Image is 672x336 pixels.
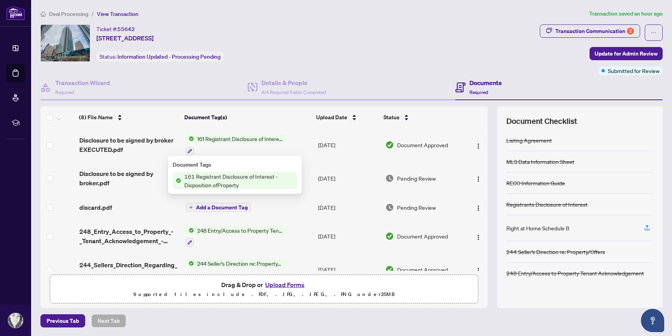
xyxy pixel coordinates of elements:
[55,89,74,95] span: Required
[173,160,297,169] div: Document Tags
[651,30,656,35] span: ellipsis
[472,230,485,242] button: Logo
[91,314,126,327] button: Next Tab
[589,9,663,18] article: Transaction saved an hour ago
[8,313,23,328] img: Profile Icon
[397,232,448,240] span: Document Approved
[315,128,383,162] td: [DATE]
[555,25,634,37] div: Transaction Communication
[469,78,502,87] h4: Documents
[117,53,220,60] span: Information Updated - Processing Pending
[380,106,462,128] th: Status
[185,134,194,143] img: Status Icon
[96,33,154,43] span: [STREET_ADDRESS]
[608,66,660,75] span: Submitted for Review
[173,176,181,185] img: Status Icon
[641,309,664,332] button: Open asap
[475,143,481,149] img: Logo
[41,25,90,61] img: IMG-C12428524_1.jpg
[55,78,110,87] h4: Transaction Wizard
[185,226,286,247] button: Status Icon248 Entry/Access to Property Tenant Acknowledgement
[40,314,85,327] button: Previous Tab
[185,259,286,280] button: Status Icon244 Seller’s Direction re: Property/Offers
[315,162,383,195] td: [DATE]
[469,89,488,95] span: Required
[475,234,481,240] img: Logo
[472,172,485,185] button: Logo
[194,134,286,143] span: 161 Registrant Disclosure of Interest - Disposition ofProperty
[221,280,307,290] span: Drag & Drop or
[397,203,436,212] span: Pending Review
[397,141,448,149] span: Document Approved
[595,47,658,60] span: Update for Admin Review
[315,195,383,220] td: [DATE]
[49,10,88,17] span: Deal Processing
[506,116,577,127] span: Document Checklist
[97,10,138,17] span: View Transaction
[79,227,179,245] span: 248_Entry_Access_to_Property_-_Tenant_Acknowledgement_-_PropTx-[PERSON_NAME].pdf
[79,260,179,279] span: 244_Sellers_Direction_Regarding_Property_Offers__Lease__-_PropTx.pdf
[383,113,399,122] span: Status
[189,205,193,209] span: plus
[196,205,248,210] span: Add a Document Tag
[506,269,644,277] div: 248 Entry/Access to Property Tenant Acknowledgement
[397,265,448,274] span: Document Approved
[475,176,481,182] img: Logo
[627,28,634,35] div: 2
[385,141,394,149] img: Document Status
[506,200,588,209] div: Registrants Disclosure of Interest
[506,157,574,166] div: MLS Data Information Sheet
[96,51,224,62] div: Status:
[181,106,313,128] th: Document Tag(s)
[40,11,46,17] span: home
[6,6,25,20] img: logo
[96,24,135,33] div: Ticket #:
[506,247,605,256] div: 244 Seller’s Direction re: Property/Offers
[55,290,473,299] p: Supported files include .PDF, .JPG, .JPEG, .PNG under 25 MB
[185,259,194,268] img: Status Icon
[117,26,135,33] span: 55642
[316,113,347,122] span: Upload Date
[181,172,297,189] span: 161 Registrant Disclosure of Interest - Disposition ofProperty
[185,203,251,212] button: Add a Document Tag
[506,136,552,144] div: Listing Agreement
[475,205,481,211] img: Logo
[397,174,436,183] span: Pending Review
[47,315,79,327] span: Previous Tab
[385,203,394,212] img: Document Status
[472,263,485,276] button: Logo
[50,275,478,304] span: Drag & Drop orUpload FormsSupported files include .PDF, .JPG, .JPEG, .PNG under25MB
[194,226,286,235] span: 248 Entry/Access to Property Tenant Acknowledgement
[91,9,94,18] li: /
[261,78,326,87] h4: Details & People
[185,202,251,212] button: Add a Document Tag
[76,106,181,128] th: (8) File Name
[263,280,307,290] button: Upload Forms
[506,224,569,232] div: Right at Home Schedule B
[506,179,565,187] div: RECO Information Guide
[185,134,286,155] button: Status Icon161 Registrant Disclosure of Interest - Disposition ofProperty
[590,47,663,60] button: Update for Admin Review
[185,226,194,235] img: Status Icon
[79,203,112,212] span: discard.pdf
[385,265,394,274] img: Document Status
[194,259,286,268] span: 244 Seller’s Direction re: Property/Offers
[79,113,113,122] span: (8) File Name
[385,232,394,240] img: Document Status
[79,136,179,154] span: Disclosure to be signed by broker EXECUTED.pdf
[540,24,640,38] button: Transaction Communication2
[472,201,485,214] button: Logo
[475,267,481,273] img: Logo
[472,139,485,151] button: Logo
[385,174,394,183] img: Document Status
[261,89,326,95] span: 4/4 Required Fields Completed
[313,106,380,128] th: Upload Date
[315,220,383,253] td: [DATE]
[315,253,383,286] td: [DATE]
[79,169,179,188] span: Disclosure to be signed by broker.pdf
